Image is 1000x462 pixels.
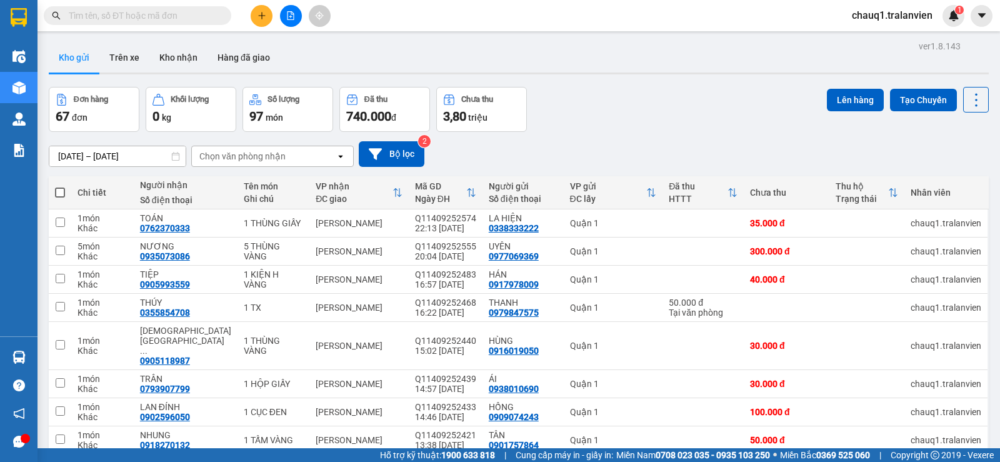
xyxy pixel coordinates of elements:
span: | [504,448,506,462]
span: ... [140,346,147,356]
span: món [266,113,283,123]
div: TOÁN [140,213,231,223]
div: Số điện thoại [140,195,231,205]
span: file-add [286,11,295,20]
svg: open [336,151,346,161]
div: Số điện thoại [489,194,557,204]
div: Quận 1 [570,379,657,389]
div: chauq1.tralanvien [911,274,981,284]
div: Q11409252440 [415,336,476,346]
div: 0916019050 [489,346,539,356]
div: HÁN [489,269,557,279]
div: chauq1.tralanvien [911,435,981,445]
span: Miền Nam [616,448,770,462]
strong: 0708 023 035 - 0935 103 250 [656,450,770,460]
div: 0338333222 [489,223,539,233]
img: icon-new-feature [948,10,959,21]
div: 1 THÙNG VÀNG [244,336,303,356]
div: Người nhận [140,180,231,190]
div: Quận 1 [570,407,657,417]
div: Khác [77,412,127,422]
span: Hỗ trợ kỹ thuật: [380,448,495,462]
div: Chưa thu [461,95,493,104]
div: Quận 1 [570,274,657,284]
div: 13:38 [DATE] [415,440,476,450]
div: Q11409252574 [415,213,476,223]
div: 0793907799 [140,384,190,394]
strong: 1900 633 818 [441,450,495,460]
button: Chưa thu3,80 triệu [436,87,527,132]
div: [PERSON_NAME] [316,246,402,256]
div: CHÙA LONG SƠN [140,326,231,356]
div: chauq1.tralanvien [911,341,981,351]
div: Trạng thái [836,194,888,204]
div: Chi tiết [77,188,127,198]
span: notification [13,408,25,419]
input: Tìm tên, số ĐT hoặc mã đơn [69,9,216,23]
button: plus [251,5,272,27]
div: Đơn hàng [74,95,108,104]
sup: 2 [418,135,431,148]
span: caret-down [976,10,987,21]
button: Đơn hàng67đơn [49,87,139,132]
div: HTTT [669,194,727,204]
div: Tại văn phòng [669,308,737,318]
button: Kho gửi [49,43,99,73]
div: Q11409252555 [415,241,476,251]
span: chauq1.tralanvien [842,8,942,23]
div: 0905118987 [140,356,190,366]
div: 15:02 [DATE] [415,346,476,356]
div: [PERSON_NAME] [316,341,402,351]
span: Cung cấp máy in - giấy in: [516,448,613,462]
div: chauq1.tralanvien [911,379,981,389]
span: search [52,11,61,20]
button: caret-down [971,5,992,27]
span: 67 [56,109,69,124]
div: Đã thu [364,95,387,104]
div: VP gửi [570,181,647,191]
div: Ngày ĐH [415,194,466,204]
div: [PERSON_NAME] [316,218,402,228]
div: [PERSON_NAME] [316,407,402,417]
div: 30.000 đ [750,341,823,351]
div: 0905993559 [140,279,190,289]
button: Bộ lọc [359,141,424,167]
div: 40.000 đ [750,274,823,284]
span: aim [315,11,324,20]
div: Chọn văn phòng nhận [199,150,286,163]
div: 0979847575 [489,308,539,318]
span: 3,80 [443,109,466,124]
div: Người gửi [489,181,557,191]
div: 1 món [77,298,127,308]
div: 16:57 [DATE] [415,279,476,289]
input: Select a date range. [49,146,186,166]
span: 740.000 [346,109,391,124]
span: kg [162,113,171,123]
img: solution-icon [12,144,26,157]
div: 0355854708 [140,308,190,318]
div: [PERSON_NAME] [316,379,402,389]
sup: 1 [955,6,964,14]
div: THANH [489,298,557,308]
span: message [13,436,25,448]
div: 20:04 [DATE] [415,251,476,261]
div: Q11409252439 [415,374,476,384]
div: [PERSON_NAME] [316,435,402,445]
div: 1 TẤM VÀNG [244,435,303,445]
div: Q11409252483 [415,269,476,279]
span: triệu [468,113,487,123]
div: 0918270132 [140,440,190,450]
div: [PERSON_NAME] [316,274,402,284]
span: 1 [957,6,961,14]
div: 1 CỤC ĐEN [244,407,303,417]
span: copyright [931,451,939,459]
div: THÚY [140,298,231,308]
div: HÙNG [489,336,557,346]
button: Hàng đã giao [207,43,280,73]
div: Nhân viên [911,188,981,198]
div: 0938010690 [489,384,539,394]
span: 0 [152,109,159,124]
div: TÂN [489,430,557,440]
div: 16:22 [DATE] [415,308,476,318]
div: Chưa thu [750,188,823,198]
